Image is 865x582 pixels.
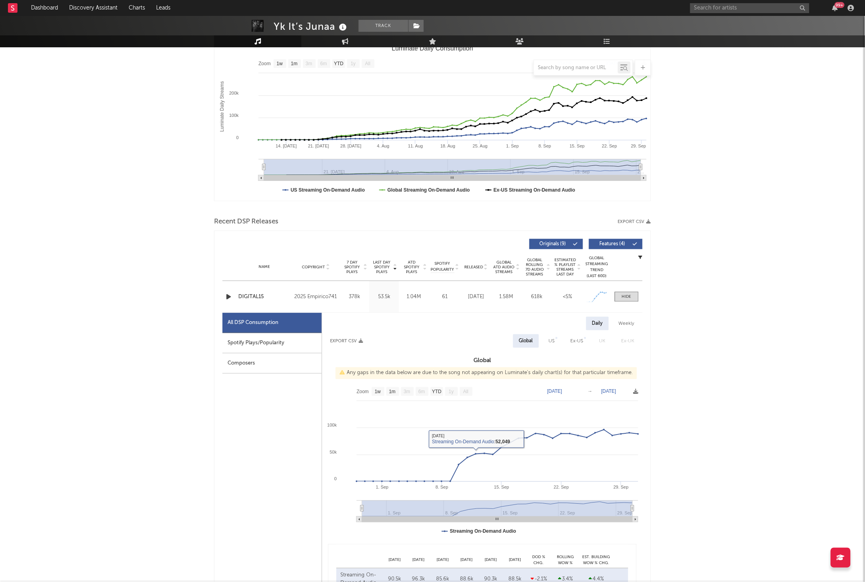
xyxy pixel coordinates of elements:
[503,557,527,563] div: [DATE]
[554,293,581,301] div: <5%
[588,389,593,394] text: →
[436,485,448,490] text: 8. Sep
[330,450,337,455] text: 50k
[631,144,646,148] text: 29. Sep
[401,260,422,274] span: ATD Spotify Plays
[431,261,454,273] span: Spotify Popularity
[463,389,468,395] text: All
[554,485,569,490] text: 22. Sep
[214,42,651,201] svg: Luminate Daily Consumption
[832,5,838,11] button: 99+
[214,217,278,227] span: Recent DSP Releases
[519,336,533,346] div: Global
[229,91,239,95] text: 200k
[449,389,454,395] text: 1y
[388,187,470,193] text: Global Streaming On-Demand Audio
[322,356,643,365] h3: Global
[330,339,363,343] button: Export CSV
[601,389,616,394] text: [DATE]
[638,169,645,174] text: 2…
[570,144,585,148] text: 15. Sep
[407,557,431,563] div: [DATE]
[238,264,290,270] div: Name
[302,265,325,270] span: Copyright
[238,293,290,301] a: DIGITAL15
[401,293,427,301] div: 1.04M
[431,293,459,301] div: 61
[473,144,488,148] text: 25. Aug
[690,3,809,13] input: Search for artists
[455,557,479,563] div: [DATE]
[334,477,337,481] text: 0
[594,242,631,246] span: Features ( 4 )
[450,529,516,534] text: Streaming On-Demand Audio
[464,265,483,270] span: Released
[340,144,361,148] text: 28. [DATE]
[222,353,322,374] div: Composers
[371,260,392,274] span: Last Day Spotify Plays
[377,144,389,148] text: 4. Aug
[539,144,551,148] text: 8. Sep
[342,293,367,301] div: 378k
[529,239,583,249] button: Originals(9)
[835,2,845,8] div: 99 +
[376,485,389,490] text: 1. Sep
[571,336,583,346] div: Ex-US
[432,389,442,395] text: YTD
[581,555,612,566] div: Est. Building WoW % Chg.
[375,389,381,395] text: 1w
[220,81,225,132] text: Luminate Daily Streams
[404,389,411,395] text: 3m
[527,555,551,566] div: DoD % Chg.
[389,389,396,395] text: 1m
[506,144,519,148] text: 1. Sep
[327,423,337,428] text: 100k
[222,333,322,353] div: Spotify Plays/Popularity
[357,389,369,395] text: Zoom
[589,239,643,249] button: Features(4)
[371,293,397,301] div: 53.5k
[408,144,423,148] text: 11. Aug
[494,485,509,490] text: 15. Sep
[392,45,473,52] text: Luminate Daily Consumption
[229,113,239,118] text: 100k
[236,135,239,140] text: 0
[547,389,562,394] text: [DATE]
[479,557,503,563] div: [DATE]
[554,258,576,277] span: Estimated % Playlist Streams Last Day
[419,389,425,395] text: 6m
[494,187,575,193] text: Ex-US Streaming On-Demand Audio
[585,255,609,279] div: Global Streaming Trend (Last 60D)
[534,65,618,71] input: Search by song name or URL
[228,318,278,328] div: All DSP Consumption
[586,317,609,330] div: Daily
[440,144,455,148] text: 18. Aug
[463,293,489,301] div: [DATE]
[274,20,349,33] div: Yk It’s Junaa
[524,258,546,277] span: Global Rolling 7D Audio Streams
[342,260,363,274] span: 7 Day Spotify Plays
[602,144,617,148] text: 22. Sep
[276,144,297,148] text: 14. [DATE]
[308,144,329,148] text: 21. [DATE]
[549,336,555,346] div: US
[535,242,571,246] span: Originals ( 9 )
[493,260,515,274] span: Global ATD Audio Streams
[291,187,365,193] text: US Streaming On-Demand Audio
[222,313,322,333] div: All DSP Consumption
[618,219,651,224] button: Export CSV
[493,293,520,301] div: 1.58M
[551,555,581,566] div: Rolling WoW % Chg.
[382,557,407,563] div: [DATE]
[431,557,455,563] div: [DATE]
[614,485,629,490] text: 29. Sep
[336,367,637,379] div: Any gaps in the data below are due to the song not appearing on Luminate's daily chart(s) for tha...
[613,317,641,330] div: Weekly
[294,292,338,302] div: 2025 Empirico741
[359,20,408,32] button: Track
[524,293,550,301] div: 618k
